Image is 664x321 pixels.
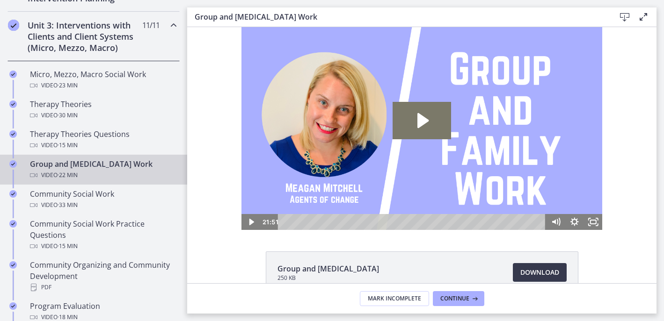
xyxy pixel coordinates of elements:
span: Continue [440,295,469,302]
button: Mark Incomplete [360,291,429,306]
button: Play Video: cls57b8rkbac72sj77c0.mp4 [205,75,264,112]
i: Completed [9,302,17,310]
span: · 22 min [58,170,78,181]
i: Completed [9,190,17,198]
div: Video [30,200,176,211]
i: Completed [9,130,17,138]
h3: Group and [MEDICAL_DATA] Work [195,11,600,22]
span: · 23 min [58,80,78,91]
i: Completed [9,100,17,108]
button: Mute [359,187,378,203]
i: Completed [9,71,17,78]
button: Play Video [54,187,73,203]
div: Micro, Mezzo, Macro Social Work [30,69,176,91]
div: Video [30,140,176,151]
span: · 33 min [58,200,78,211]
div: PDF [30,282,176,293]
span: Group and [MEDICAL_DATA] [277,263,379,274]
div: Video [30,110,176,121]
i: Completed [9,160,17,168]
div: Playbar [98,187,355,203]
span: 250 KB [277,274,379,282]
span: · 15 min [58,241,78,252]
div: Therapy Theories [30,99,176,121]
span: Download [520,267,559,278]
div: Video [30,241,176,252]
i: Completed [9,220,17,228]
button: Show settings menu [378,187,396,203]
button: Continue [433,291,484,306]
div: Community Social Work [30,188,176,211]
div: Therapy Theories Questions [30,128,176,151]
div: Group and [MEDICAL_DATA] Work [30,158,176,181]
span: Mark Incomplete [368,295,421,302]
iframe: Video Lesson [187,27,657,230]
div: Video [30,80,176,91]
i: Completed [8,20,19,31]
h2: Unit 3: Interventions with Clients and Client Systems (Micro, Mezzo, Macro) [28,20,142,53]
button: Fullscreen [396,187,415,203]
span: 11 / 11 [142,20,160,31]
span: · 15 min [58,140,78,151]
span: · 30 min [58,110,78,121]
div: Video [30,170,176,181]
div: Community Organizing and Community Development [30,259,176,293]
div: Community Social Work Practice Questions [30,218,176,252]
a: Download [513,263,567,282]
i: Completed [9,261,17,269]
